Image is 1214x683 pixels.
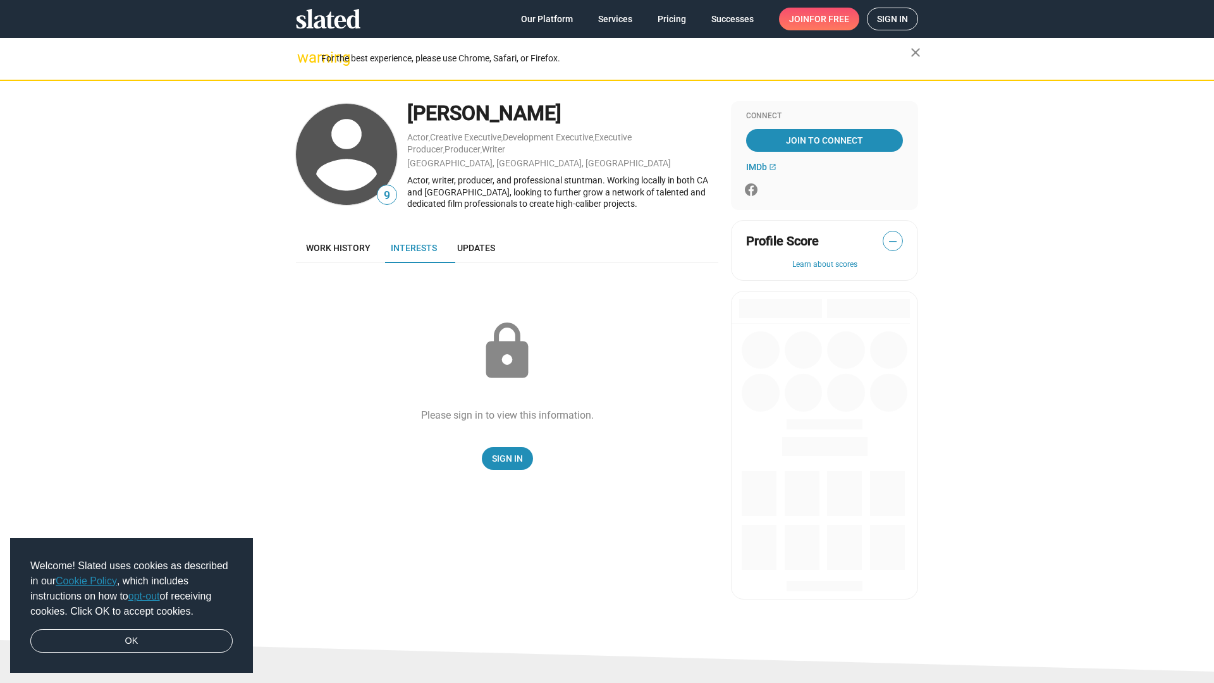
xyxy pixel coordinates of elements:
[481,147,482,154] span: ,
[809,8,849,30] span: for free
[10,538,253,674] div: cookieconsent
[746,260,903,270] button: Learn about scores
[658,8,686,30] span: Pricing
[482,447,533,470] a: Sign In
[457,243,495,253] span: Updates
[883,233,902,250] span: —
[391,243,437,253] span: Interests
[381,233,447,263] a: Interests
[429,135,430,142] span: ,
[746,162,767,172] span: IMDb
[56,575,117,586] a: Cookie Policy
[447,233,505,263] a: Updates
[908,45,923,60] mat-icon: close
[746,129,903,152] a: Join To Connect
[306,243,371,253] span: Work history
[407,100,718,127] div: [PERSON_NAME]
[30,629,233,653] a: dismiss cookie message
[789,8,849,30] span: Join
[746,111,903,121] div: Connect
[701,8,764,30] a: Successes
[877,8,908,30] span: Sign in
[407,132,429,142] a: Actor
[445,144,481,154] a: Producer
[377,187,396,204] span: 9
[503,132,593,142] a: Development Executive
[749,129,900,152] span: Join To Connect
[521,8,573,30] span: Our Platform
[511,8,583,30] a: Our Platform
[711,8,754,30] span: Successes
[407,158,671,168] a: [GEOGRAPHIC_DATA], [GEOGRAPHIC_DATA], [GEOGRAPHIC_DATA]
[297,50,312,65] mat-icon: warning
[779,8,859,30] a: Joinfor free
[647,8,696,30] a: Pricing
[30,558,233,619] span: Welcome! Slated uses cookies as described in our , which includes instructions on how to of recei...
[321,50,910,67] div: For the best experience, please use Chrome, Safari, or Firefox.
[482,144,505,154] a: Writer
[407,175,718,210] div: Actor, writer, producer, and professional stuntman. Working locally in both CA and [GEOGRAPHIC_DA...
[128,591,160,601] a: opt-out
[769,163,776,171] mat-icon: open_in_new
[867,8,918,30] a: Sign in
[492,447,523,470] span: Sign In
[746,162,776,172] a: IMDb
[598,8,632,30] span: Services
[407,132,632,154] a: Executive Producer
[421,409,594,422] div: Please sign in to view this information.
[501,135,503,142] span: ,
[296,233,381,263] a: Work history
[475,320,539,383] mat-icon: lock
[593,135,594,142] span: ,
[588,8,642,30] a: Services
[443,147,445,154] span: ,
[746,233,819,250] span: Profile Score
[430,132,501,142] a: Creative Executive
